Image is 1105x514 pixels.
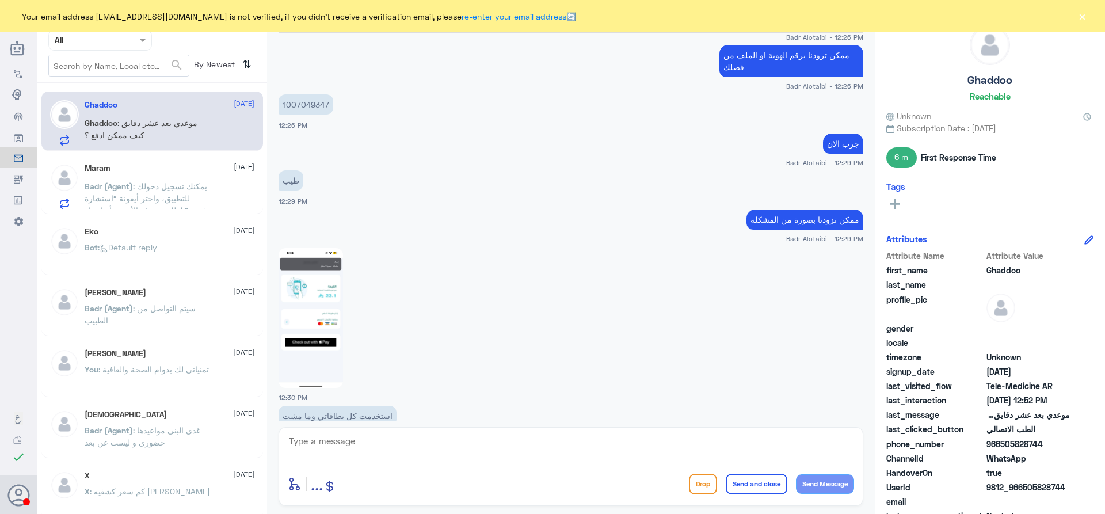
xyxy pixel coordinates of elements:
span: last_message [886,409,984,421]
span: Bot [85,242,98,252]
p: 13/8/2025, 12:29 PM [823,134,863,154]
h5: Eko [85,227,98,237]
span: 6 m [886,147,917,168]
span: [DATE] [234,162,254,172]
p: 13/8/2025, 12:26 PM [719,45,863,77]
i: check [12,450,25,464]
span: null [986,337,1070,349]
p: 13/8/2025, 12:29 PM [279,170,303,191]
span: HandoverOn [886,467,984,479]
span: First Response Time [921,151,996,163]
img: 1581672695859204.jpg [279,248,343,388]
span: : سيتم التواصل من الطبيب [85,303,196,325]
h5: Ghaddoo [85,100,117,110]
img: defaultAdmin.png [50,163,79,192]
span: Badr Alotaibi - 12:26 PM [786,81,863,91]
span: true [986,467,1070,479]
span: null [986,322,1070,334]
span: Ghaddoo [85,118,117,128]
span: 2 [986,452,1070,464]
span: email [886,496,984,508]
span: 9812_966505828744 [986,481,1070,493]
img: defaultAdmin.png [50,100,79,129]
h5: Anas [85,288,146,298]
img: defaultAdmin.png [986,294,1015,322]
button: × [1076,10,1088,22]
span: profile_pic [886,294,984,320]
span: : Default reply [98,242,157,252]
p: 13/8/2025, 12:26 PM [279,94,333,115]
span: 2025-08-11T07:18:48.739Z [986,365,1070,378]
button: ... [311,471,323,497]
h5: سبحان الله [85,410,167,420]
span: By Newest [189,55,238,78]
span: Unknown [886,110,931,122]
h5: X [85,471,90,481]
h5: Mohammed ALRASHED [85,349,146,359]
span: Badr Alotaibi - 12:29 PM [786,158,863,167]
span: [DATE] [234,286,254,296]
img: defaultAdmin.png [50,288,79,317]
span: Subscription Date : [DATE] [886,122,1093,134]
button: Send Message [796,474,854,494]
span: : غدي البني مواعيدها حضوري و ليست عن بعد [85,425,200,447]
img: defaultAdmin.png [50,227,79,256]
h6: Attributes [886,234,927,244]
span: Unknown [986,351,1070,363]
button: Drop [689,474,717,494]
span: Tele-Medicine AR [986,380,1070,392]
input: Search by Name, Local etc… [49,55,189,76]
p: 13/8/2025, 12:29 PM [746,210,863,230]
span: phone_number [886,438,984,450]
h6: Reachable [970,91,1011,101]
span: last_interaction [886,394,984,406]
span: ... [311,473,323,494]
span: signup_date [886,365,984,378]
h6: Tags [886,181,905,192]
span: null [986,496,1070,508]
span: [DATE] [234,225,254,235]
span: search [170,58,184,72]
span: : تمنياتي لك بدوام الصحة والعافية [98,364,209,374]
span: gender [886,322,984,334]
span: [DATE] [234,98,254,109]
button: Avatar [7,484,29,506]
span: 12:26 PM [279,121,307,129]
span: الطب الاتصالي [986,423,1070,435]
span: You [85,364,98,374]
span: locale [886,337,984,349]
img: defaultAdmin.png [50,349,79,378]
span: Badr (Agent) [85,425,133,435]
span: Your email address [EMAIL_ADDRESS][DOMAIN_NAME] is not verified, if you didn't receive a verifica... [22,10,576,22]
span: Badr (Agent) [85,303,133,313]
span: 2025-08-13T09:52:08.17Z [986,394,1070,406]
span: X [85,486,90,496]
span: [DATE] [234,347,254,357]
span: UserId [886,481,984,493]
span: : يمكنك تسجيل دخولك للتطبيق، واختر أيقونة "استشارة فورية" لطلب صرف الأدوية، أو إجراء التحاليل، أو... [85,181,209,239]
span: timezone [886,351,984,363]
span: Badr Alotaibi - 12:29 PM [786,234,863,243]
span: first_name [886,264,984,276]
span: last_name [886,279,984,291]
img: defaultAdmin.png [50,410,79,439]
span: Ghaddoo [986,264,1070,276]
span: موعدي بعد عشر دقايق كيف ممكن ادفع ؟ [986,409,1070,421]
span: Attribute Value [986,250,1070,262]
span: : كم سعر كشفيه [PERSON_NAME] [90,486,210,496]
span: 12:30 PM [279,394,307,401]
button: Send and close [726,474,787,494]
span: last_clicked_button [886,423,984,435]
img: defaultAdmin.png [970,25,1009,64]
span: [DATE] [234,408,254,418]
img: defaultAdmin.png [50,471,79,500]
button: search [170,56,184,75]
h5: Maram [85,163,110,173]
span: ChannelId [886,452,984,464]
span: 12:29 PM [279,197,307,205]
span: : موعدي بعد عشر دقايق كيف ممكن ادفع ؟ [85,118,197,140]
span: Badr Alotaibi - 12:26 PM [786,32,863,42]
span: last_visited_flow [886,380,984,392]
span: 966505828744 [986,438,1070,450]
a: re-enter your email address [462,12,566,21]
